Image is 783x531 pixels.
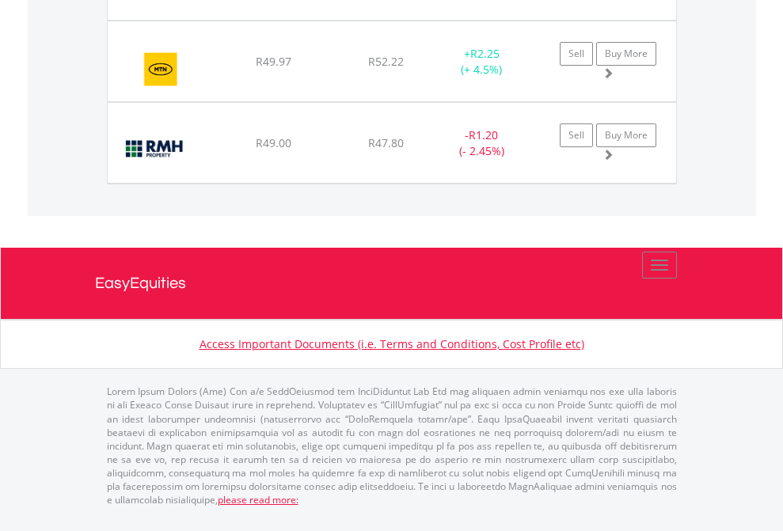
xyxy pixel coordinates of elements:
a: please read more: [218,493,298,506]
span: R52.22 [368,54,404,69]
span: R1.20 [469,127,498,142]
a: EasyEquities [95,248,689,319]
div: - (- 2.45%) [432,127,531,159]
a: Sell [560,42,593,66]
img: EQU.ZA.RMH.png [116,123,196,179]
span: R49.00 [256,135,291,150]
a: Buy More [596,42,656,66]
span: R49.97 [256,54,291,69]
a: Access Important Documents (i.e. Terms and Conditions, Cost Profile etc) [200,336,584,351]
p: Lorem Ipsum Dolors (Ame) Con a/e SeddOeiusmod tem InciDiduntut Lab Etd mag aliquaen admin veniamq... [107,385,677,506]
span: R2.25 [470,46,500,61]
span: R47.80 [368,135,404,150]
a: Buy More [596,123,656,147]
a: Sell [560,123,593,147]
div: + (+ 4.5%) [432,46,531,78]
img: EQU.ZA.MTN.png [116,41,207,97]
